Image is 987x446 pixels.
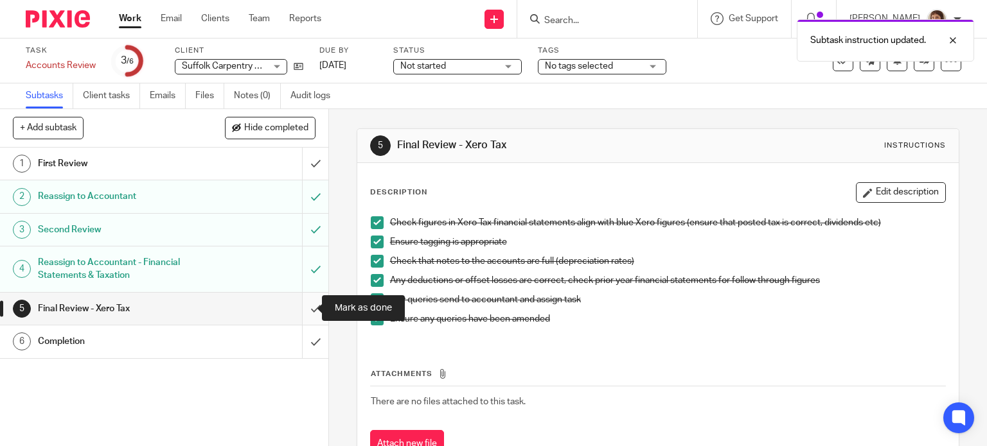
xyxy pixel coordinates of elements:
[13,300,31,318] div: 5
[390,313,946,325] p: Ensure any queries have been amended
[38,299,206,318] h1: Final Review - Xero Tax
[119,12,141,25] a: Work
[249,12,270,25] a: Team
[13,155,31,173] div: 1
[400,62,446,71] span: Not started
[390,216,946,229] p: Check figures in Xero Tax financial statements align with blue Xero figures (ensure that posted t...
[319,61,346,70] span: [DATE]
[13,117,84,139] button: + Add subtask
[397,139,685,152] h1: Final Review - Xero Tax
[121,53,134,68] div: 3
[370,135,391,156] div: 5
[545,62,613,71] span: No tags selected
[390,274,946,287] p: Any deductions or offset losses are correct, check prior year financial statements for follow thr...
[83,83,140,108] a: Client tasks
[26,10,90,28] img: Pixie
[175,46,303,56] label: Client
[13,221,31,239] div: 3
[13,188,31,206] div: 2
[225,117,316,139] button: Hide completed
[161,12,182,25] a: Email
[38,253,206,286] h1: Reassign to Accountant - Financial Statements & Taxation
[244,123,308,133] span: Hide completed
[38,187,206,206] h1: Reassign to Accountant
[289,12,321,25] a: Reports
[26,83,73,108] a: Subtasks
[26,46,96,56] label: Task
[393,46,522,56] label: Status
[26,59,96,72] div: Accounts Review
[127,58,134,65] small: /6
[390,236,946,248] p: Ensure tagging is appropriate
[371,397,526,406] span: There are no files attached to this task.
[234,83,281,108] a: Notes (0)
[290,83,340,108] a: Audit logs
[884,141,946,151] div: Instructions
[38,332,206,351] h1: Completion
[927,9,947,30] img: Pixie%204.jpg
[150,83,186,108] a: Emails
[13,332,31,350] div: 6
[38,220,206,239] h1: Second Review
[38,154,206,173] h1: First Review
[195,83,224,108] a: Files
[371,370,432,377] span: Attachments
[13,260,31,278] div: 4
[810,34,926,47] p: Subtask instruction updated.
[370,187,427,198] p: Description
[319,46,377,56] label: Due by
[182,62,308,71] span: Suffolk Carpentry Solutions Ltd
[201,12,229,25] a: Clients
[390,293,946,306] p: Any queries send to accountant and assign task
[856,182,946,203] button: Edit description
[390,255,946,268] p: Check that notes to the accounts are full (depreciation rates)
